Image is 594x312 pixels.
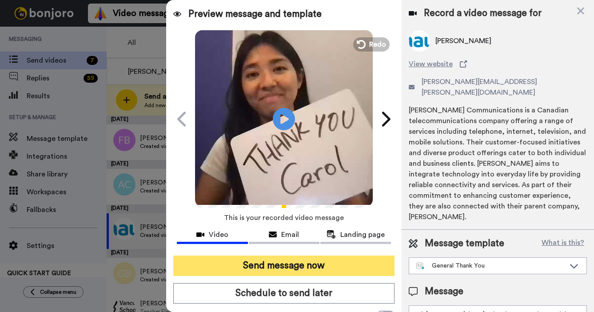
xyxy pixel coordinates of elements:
span: View website [409,59,453,69]
button: Schedule to send later [173,283,394,304]
button: What is this? [539,237,587,250]
span: [PERSON_NAME][EMAIL_ADDRESS][PERSON_NAME][DOMAIN_NAME] [422,76,587,98]
div: General Thank You [416,261,565,270]
span: Video [209,229,228,240]
span: Message [425,285,463,298]
a: View website [409,59,587,69]
span: Landing page [340,229,385,240]
span: Email [281,229,299,240]
div: [PERSON_NAME] Communications is a Canadian telecommunications company offering a range of service... [409,105,587,222]
button: Send message now [173,256,394,276]
img: nextgen-template.svg [416,263,425,270]
span: Message template [425,237,504,250]
span: This is your recorded video message [224,208,344,228]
